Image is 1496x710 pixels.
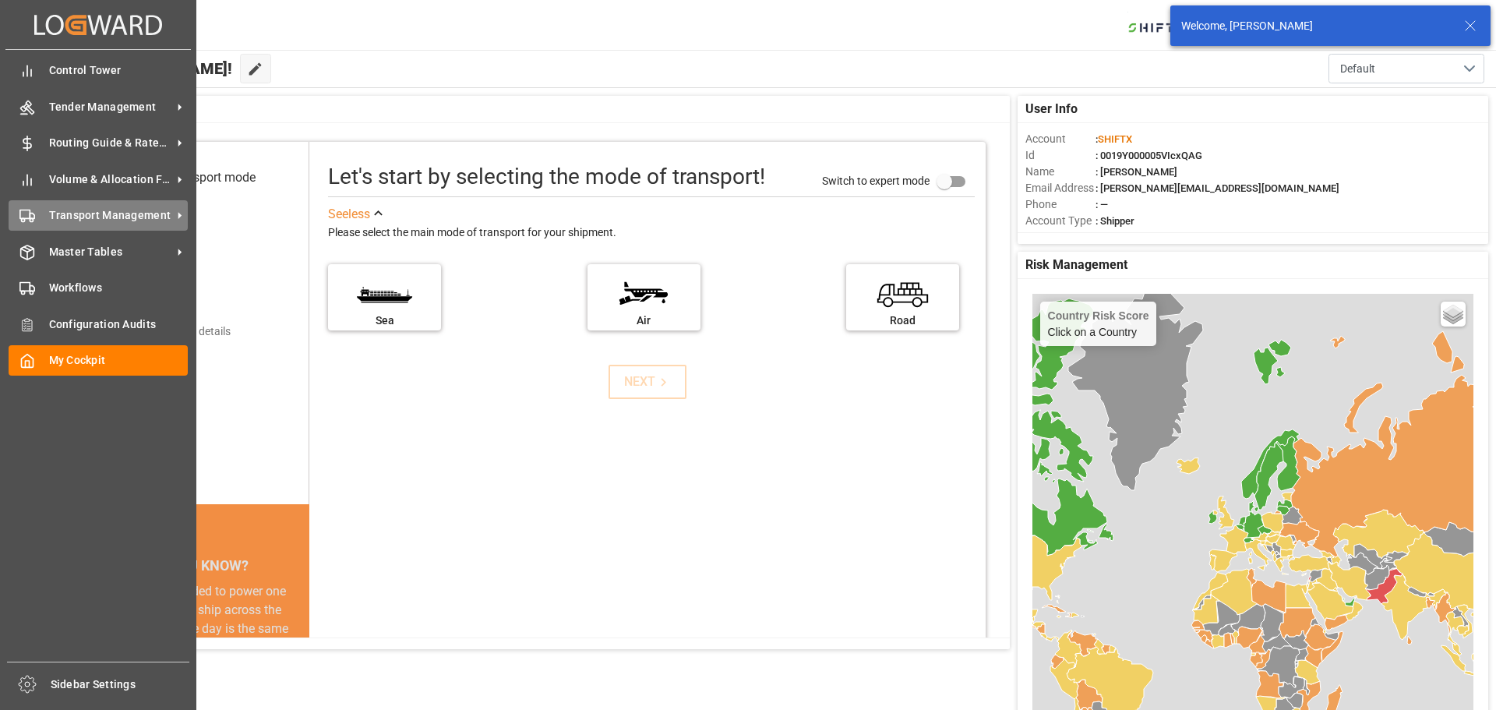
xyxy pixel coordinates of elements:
[1096,199,1108,210] span: : —
[1025,180,1096,196] span: Email Address
[49,135,172,151] span: Routing Guide & Rates MGMT
[1181,18,1449,34] div: Welcome, [PERSON_NAME]
[1096,133,1132,145] span: :
[328,224,975,242] div: Please select the main mode of transport for your shipment.
[49,280,189,296] span: Workflows
[1096,150,1202,161] span: : 0019Y000005VIcxQAG
[1048,309,1149,338] div: Click on a Country
[49,352,189,369] span: My Cockpit
[1340,61,1375,77] span: Default
[1328,54,1484,83] button: open menu
[1098,133,1132,145] span: SHIFTX
[1025,131,1096,147] span: Account
[1096,215,1134,227] span: : Shipper
[1096,166,1177,178] span: : [PERSON_NAME]
[1441,302,1466,327] a: Layers
[854,313,951,329] div: Road
[9,309,188,339] a: Configuration Audits
[624,373,672,391] div: NEXT
[9,273,188,303] a: Workflows
[1025,213,1096,229] span: Account Type
[1096,182,1339,194] span: : [PERSON_NAME][EMAIL_ADDRESS][DOMAIN_NAME]
[9,55,188,86] a: Control Tower
[336,313,433,329] div: Sea
[9,345,188,376] a: My Cockpit
[65,54,232,83] span: Hello [PERSON_NAME]!
[49,99,172,115] span: Tender Management
[1025,164,1096,180] span: Name
[1025,100,1078,118] span: User Info
[1025,196,1096,213] span: Phone
[49,316,189,333] span: Configuration Audits
[1025,256,1127,274] span: Risk Management
[51,676,190,693] span: Sidebar Settings
[49,244,172,260] span: Master Tables
[595,313,693,329] div: Air
[609,365,686,399] button: NEXT
[103,582,291,694] div: The energy needed to power one large container ship across the ocean in a single day is the same ...
[328,161,765,193] div: Let's start by selecting the mode of transport!
[49,62,189,79] span: Control Tower
[1127,12,1205,39] img: Bildschirmfoto%202024-11-13%20um%2009.31.44.png_1731487080.png
[49,171,172,188] span: Volume & Allocation Forecast
[84,549,309,582] div: DID YOU KNOW?
[49,207,172,224] span: Transport Management
[1025,147,1096,164] span: Id
[328,205,370,224] div: See less
[822,174,930,186] span: Switch to expert mode
[1048,309,1149,322] h4: Country Risk Score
